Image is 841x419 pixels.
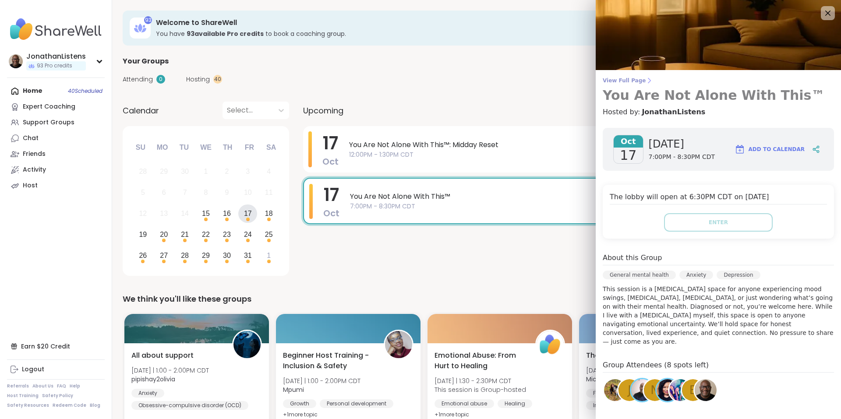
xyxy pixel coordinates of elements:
[22,365,44,374] div: Logout
[225,187,229,198] div: 9
[176,162,194,181] div: Not available Tuesday, September 30th, 2025
[90,402,100,408] a: Blog
[131,350,194,361] span: All about support
[731,139,809,160] button: Add to Calendar
[7,162,105,178] a: Activity
[603,77,834,103] a: View Full PageYou Are Not Alone With This™
[259,183,278,202] div: Not available Saturday, October 11th, 2025
[617,378,642,402] a: J
[349,150,815,159] span: 12:00PM - 1:30PM CDT
[156,29,741,38] h3: You have to book a coaching group.
[139,165,147,177] div: 28
[586,375,615,384] b: MichelleH
[204,187,208,198] div: 8
[23,165,46,174] div: Activity
[604,379,626,401] img: Ashley_Voss
[586,401,653,410] div: Imposter syndrome
[435,350,526,371] span: Emotional Abuse: From Hurt to Healing
[620,148,636,163] span: 17
[7,146,105,162] a: Friends
[265,208,273,219] div: 18
[7,393,39,399] a: Host Training
[156,18,741,28] h3: Welcome to ShareWell
[155,162,173,181] div: Not available Monday, September 29th, 2025
[603,360,834,373] h4: Group Attendees (8 spots left)
[614,135,643,148] span: Oct
[134,225,152,244] div: Choose Sunday, October 19th, 2025
[197,183,216,202] div: Not available Wednesday, October 8th, 2025
[181,229,189,240] div: 21
[283,399,316,408] div: Growth
[183,187,187,198] div: 7
[323,207,339,219] span: Oct
[218,138,237,157] div: Th
[259,162,278,181] div: Not available Saturday, October 4th, 2025
[26,52,86,61] div: JonathanListens
[244,187,252,198] div: 10
[131,366,209,375] span: [DATE] | 1:00 - 2:00PM CDT
[7,99,105,115] a: Expert Coaching
[324,183,339,207] span: 17
[223,208,231,219] div: 16
[267,165,271,177] div: 4
[32,383,53,389] a: About Us
[123,75,153,84] span: Attending
[37,62,72,70] span: 93 Pro credits
[603,285,834,346] p: This session is a [MEDICAL_DATA] space for anyone experiencing mood swings, [MEDICAL_DATA], [MEDI...
[650,382,659,399] span: n
[176,225,194,244] div: Choose Tuesday, October 21st, 2025
[244,250,252,261] div: 31
[7,115,105,130] a: Support Groups
[162,187,166,198] div: 6
[655,378,680,402] a: JNae
[537,331,564,358] img: ShareWell
[603,77,834,84] span: View Full Page
[181,250,189,261] div: 28
[7,178,105,194] a: Host
[187,29,264,38] b: 93 available Pro credit s
[176,246,194,265] div: Choose Tuesday, October 28th, 2025
[603,88,834,103] h3: You Are Not Alone With This™
[610,192,827,204] h4: The lobby will open at 6:30PM CDT on [DATE]
[23,150,46,158] div: Friends
[131,389,164,398] div: Anxiety
[181,208,189,219] div: 14
[642,107,705,117] a: JonathanListens
[261,138,281,157] div: Sa
[7,383,29,389] a: Referrals
[131,138,150,157] div: Su
[202,250,210,261] div: 29
[218,246,237,265] div: Choose Thursday, October 30th, 2025
[259,225,278,244] div: Choose Saturday, October 25th, 2025
[23,134,39,143] div: Chat
[152,138,172,157] div: Mo
[123,293,830,305] div: We think you'll like these groups
[586,389,635,398] div: Feeling stuck
[735,144,745,155] img: ShareWell Logomark
[244,208,252,219] div: 17
[7,402,49,408] a: Safety Resources
[23,102,75,111] div: Expert Coaching
[141,187,145,198] div: 5
[134,246,152,265] div: Choose Sunday, October 26th, 2025
[679,271,713,279] div: Anxiety
[156,75,165,84] div: 0
[155,204,173,223] div: Not available Monday, October 13th, 2025
[7,362,105,377] a: Logout
[435,385,526,394] span: This session is Group-hosted
[643,378,667,402] a: n
[9,54,23,68] img: JonathanListens
[204,165,208,177] div: 1
[709,218,728,226] span: Enter
[134,162,152,181] div: Not available Sunday, September 28th, 2025
[23,118,74,127] div: Support Groups
[218,225,237,244] div: Choose Thursday, October 23rd, 2025
[240,138,259,157] div: Fr
[218,204,237,223] div: Choose Thursday, October 16th, 2025
[238,204,257,223] div: Choose Friday, October 17th, 2025
[134,204,152,223] div: Not available Sunday, October 12th, 2025
[681,378,705,402] a: e
[267,250,271,261] div: 1
[223,250,231,261] div: 30
[283,350,374,371] span: Beginner Host Training - Inclusion & Safety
